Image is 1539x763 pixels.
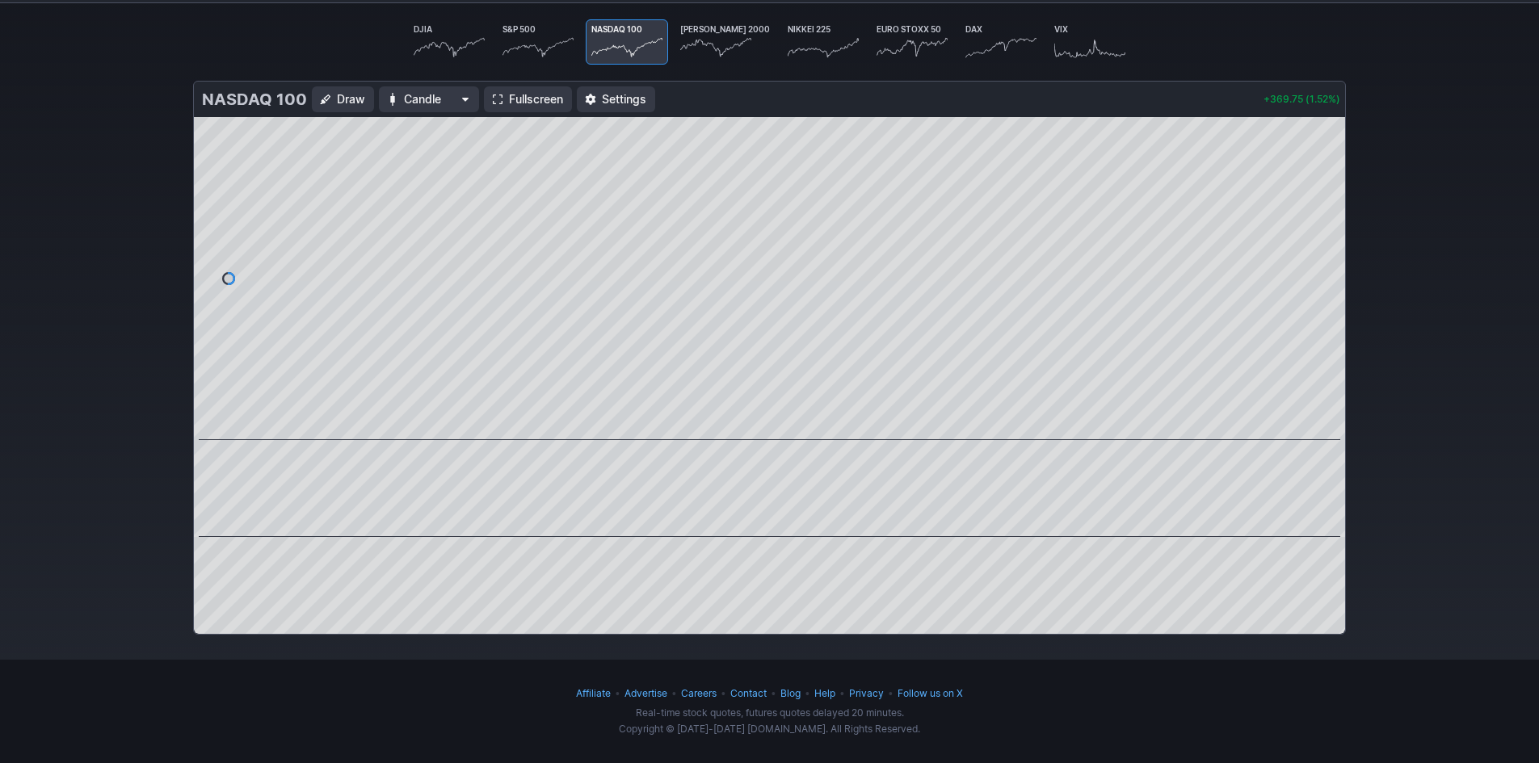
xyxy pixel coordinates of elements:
[484,86,572,112] a: Fullscreen
[849,687,884,699] a: Privacy
[586,19,668,65] a: Nasdaq 100
[803,687,812,699] span: •
[780,687,801,699] a: Blog
[675,19,776,65] a: [PERSON_NAME] 2000
[730,687,767,699] a: Contact
[602,91,646,107] span: Settings
[591,24,642,34] span: Nasdaq 100
[337,91,365,107] span: Draw
[502,24,536,34] span: S&P 500
[312,86,374,112] button: Draw
[577,86,655,112] button: Settings
[877,24,941,34] span: Euro Stoxx 50
[680,24,770,34] span: [PERSON_NAME] 2000
[1049,19,1131,65] a: VIX
[509,91,563,107] span: Fullscreen
[965,24,982,34] span: DAX
[871,19,953,65] a: Euro Stoxx 50
[769,687,778,699] span: •
[670,687,679,699] span: •
[414,24,432,34] span: DJIA
[379,86,479,112] button: Chart Type
[404,91,454,107] span: Candle
[576,687,611,699] a: Affiliate
[681,687,717,699] a: Careers
[719,687,728,699] span: •
[613,687,622,699] span: •
[1054,24,1068,34] span: VIX
[886,687,895,699] span: •
[838,687,847,699] span: •
[497,19,579,65] a: S&P 500
[788,24,830,34] span: Nikkei 225
[898,687,963,699] a: Follow us on X
[408,19,490,65] a: DJIA
[960,19,1042,65] a: DAX
[624,687,667,699] a: Advertise
[202,88,307,111] h3: Nasdaq 100
[782,19,864,65] a: Nikkei 225
[1264,94,1340,104] p: +369.75 (1.52%)
[814,687,835,699] a: Help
